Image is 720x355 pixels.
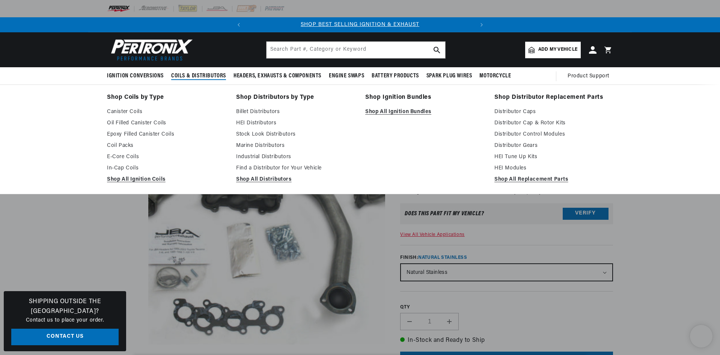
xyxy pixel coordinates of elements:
summary: Ignition Conversions [107,67,167,85]
a: Industrial Distributors [236,153,355,162]
a: Shop All Ignition Bundles [365,107,484,116]
a: Shop Distributor Replacement Parts [494,92,613,103]
span: $54 [426,190,435,195]
a: Shop Ignition Bundles [365,92,484,103]
a: HEI Distributors [236,119,355,128]
a: Oil Filled Canister Coils [107,119,226,128]
slideshow-component: Translation missing: en.sections.announcements.announcement_bar [88,17,632,32]
a: Add my vehicle [525,42,581,58]
a: Stock Look Distributors [236,130,355,139]
input: Search Part #, Category or Keyword [267,42,445,58]
span: Engine Swaps [329,72,364,80]
div: Does This part fit My vehicle? [405,211,484,217]
button: Verify [563,208,609,220]
a: Billet Distributors [236,107,355,116]
a: SHOP BEST SELLING IGNITION & EXHAUST [301,22,419,27]
a: Find a Distributor for Your Vehicle [236,164,355,173]
img: Pertronix [107,37,193,63]
a: Shop Coils by Type [107,92,226,103]
span: Spark Plug Wires [426,72,472,80]
summary: Headers, Exhausts & Components [230,67,325,85]
a: Shop All Distributors [236,175,355,184]
summary: Spark Plug Wires [423,67,476,85]
p: In-Stock and Ready to Ship [400,336,613,346]
summary: Engine Swaps [325,67,368,85]
span: Add my vehicle [538,46,577,53]
label: Finish: [400,254,613,261]
a: Coil Packs [107,141,226,150]
a: In-Cap Coils [107,164,226,173]
h3: Shipping Outside the [GEOGRAPHIC_DATA]? [11,297,119,316]
span: Coils & Distributors [171,72,226,80]
button: Translation missing: en.sections.announcements.previous_announcement [231,17,246,32]
p: Contact us to place your order. [11,316,119,325]
summary: Motorcycle [476,67,515,85]
button: search button [429,42,445,58]
a: Distributor Control Modules [494,130,613,139]
a: Shop Distributors by Type [236,92,355,103]
a: See if you qualify - Learn more about Affirm Financing (opens in modal) [499,190,542,195]
a: Shop All Replacement Parts [494,175,613,184]
a: Contact Us [11,329,119,346]
span: Ignition Conversions [107,72,164,80]
a: HEI Tune Up Kits [494,153,613,162]
a: Canister Coils [107,107,226,116]
a: Shop All Ignition Coils [107,175,226,184]
a: Distributor Cap & Rotor Kits [494,119,613,128]
a: Marine Distributors [236,141,355,150]
span: Natural Stainless [418,255,467,260]
a: Epoxy Filled Canister Coils [107,130,226,139]
label: QTY [400,304,613,311]
a: E-Core Coils [107,153,226,162]
div: 1 of 2 [246,21,474,29]
a: View All Vehicle Applications [400,233,464,237]
span: Product Support [568,72,609,80]
a: HEI Modules [494,164,613,173]
span: Battery Products [372,72,419,80]
a: Distributor Caps [494,107,613,116]
summary: Coils & Distributors [167,67,230,85]
summary: Product Support [568,67,613,85]
summary: Battery Products [368,67,423,85]
div: Announcement [246,21,474,29]
button: Translation missing: en.sections.announcements.next_announcement [474,17,489,32]
a: Distributor Gears [494,141,613,150]
span: Headers, Exhausts & Components [233,72,321,80]
span: Motorcycle [479,72,511,80]
media-gallery: Gallery Viewer [107,113,385,354]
